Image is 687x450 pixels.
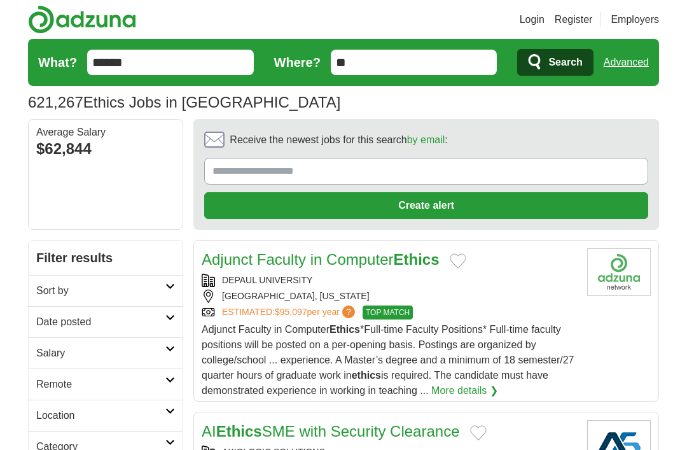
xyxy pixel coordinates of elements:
span: $95,097 [275,307,307,317]
strong: Ethics [393,251,439,268]
img: Adzuna logo [28,5,136,34]
a: ESTIMATED:$95,097per year? [222,306,357,320]
span: Adjunct Faculty in Computer *Full-time Faculty Positions* Full-time faculty positions will be pos... [202,324,574,396]
span: 621,267 [28,91,83,114]
strong: Ethics [330,324,360,335]
span: Receive the newest jobs for this search : [230,132,447,148]
a: Employers [611,12,659,27]
button: Search [517,49,593,76]
a: Adjunct Faculty in ComputerEthics [202,251,440,268]
a: Location [29,400,183,431]
a: by email [407,134,445,145]
a: Sort by [29,275,183,306]
h2: Date posted [36,314,165,330]
a: AIEthicsSME with Security Clearance [202,423,460,440]
span: ? [342,306,355,318]
h2: Salary [36,346,165,361]
a: Remote [29,369,183,400]
a: Advanced [604,50,649,75]
div: [GEOGRAPHIC_DATA], [US_STATE] [202,290,577,303]
span: Search [548,50,582,75]
a: Register [555,12,593,27]
span: TOP MATCH [363,306,413,320]
h2: Filter results [29,241,183,275]
div: $62,844 [36,137,175,160]
h1: Ethics Jobs in [GEOGRAPHIC_DATA] [28,94,340,111]
a: Salary [29,337,183,369]
button: Add to favorite jobs [470,425,487,440]
div: Average Salary [36,127,175,137]
label: Where? [274,53,321,72]
strong: Ethics [216,423,262,440]
h2: Remote [36,377,165,392]
a: Login [520,12,545,27]
button: Create alert [204,192,648,219]
a: More details ❯ [431,383,498,398]
div: DEPAUL UNIVERSITY [202,274,577,287]
h2: Location [36,408,165,423]
h2: Sort by [36,283,165,299]
button: Add to favorite jobs [450,253,466,269]
strong: ethics [352,370,381,381]
label: What? [38,53,77,72]
img: Company logo [587,248,651,296]
a: Date posted [29,306,183,337]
